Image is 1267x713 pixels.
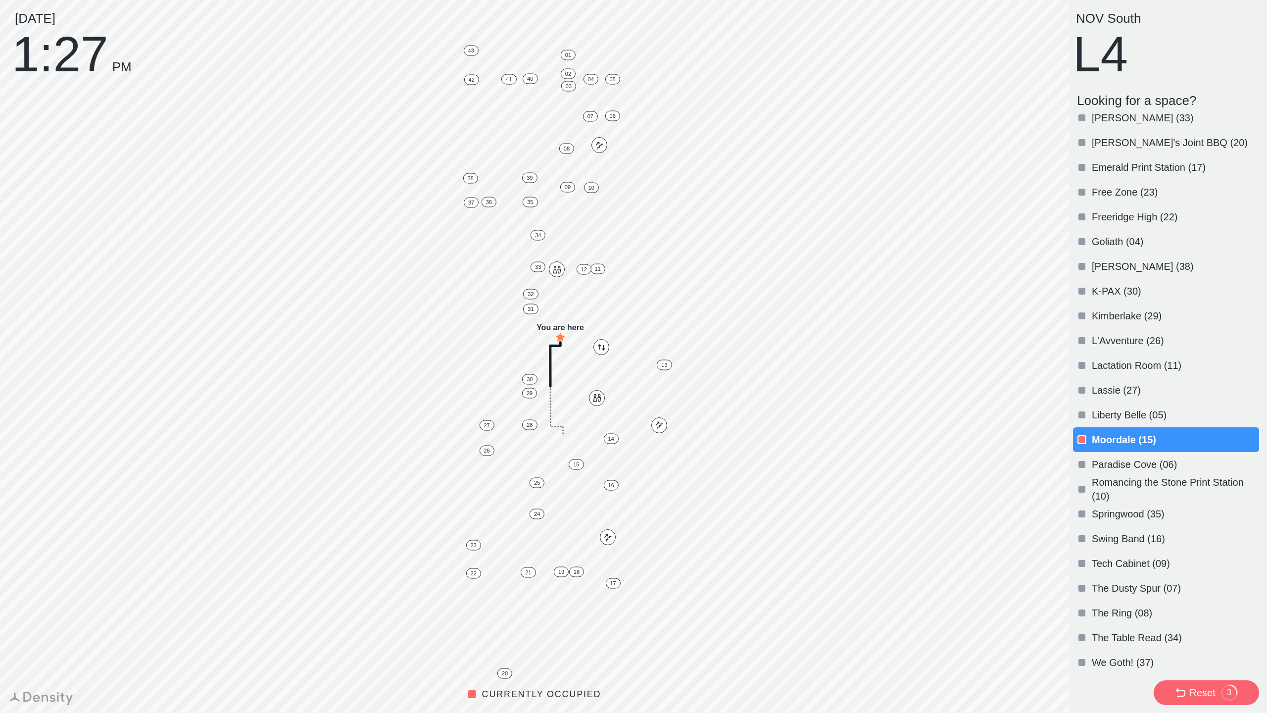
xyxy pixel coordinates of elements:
p: Goliath (04) [1092,235,1257,249]
p: Freeridge High (22) [1092,210,1257,224]
p: Emerald Print Station (17) [1092,160,1257,174]
p: Lassie (27) [1092,383,1257,397]
p: Looking for a space? [1077,93,1259,108]
p: Springwood (35) [1092,507,1257,521]
p: The Ring (08) [1092,606,1257,620]
p: Kimberlake (29) [1092,309,1257,323]
p: Liberty Belle (05) [1092,408,1257,422]
p: Romancing the Stone Print Station (10) [1092,475,1257,503]
p: Tech Cabinet (09) [1092,557,1257,570]
p: [PERSON_NAME] (33) [1092,111,1257,125]
p: The Table Read (34) [1092,631,1257,645]
p: We Goth! (37) [1092,656,1257,669]
p: [PERSON_NAME]'s Joint BBQ (20) [1092,136,1257,150]
p: Moordale (15) [1092,433,1257,447]
p: Lactation Room (11) [1092,358,1257,372]
p: L'Avventure (26) [1092,334,1257,348]
p: Swing Band (16) [1092,532,1257,546]
button: Reset3 [1154,680,1259,705]
p: Paradise Cove (06) [1092,458,1257,471]
p: The Dusty Spur (07) [1092,581,1257,595]
div: 3 [1220,688,1238,698]
p: Free Zone (23) [1092,185,1257,199]
div: Reset [1189,686,1215,700]
p: K-PAX (30) [1092,284,1257,298]
p: [PERSON_NAME] (38) [1092,259,1257,273]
